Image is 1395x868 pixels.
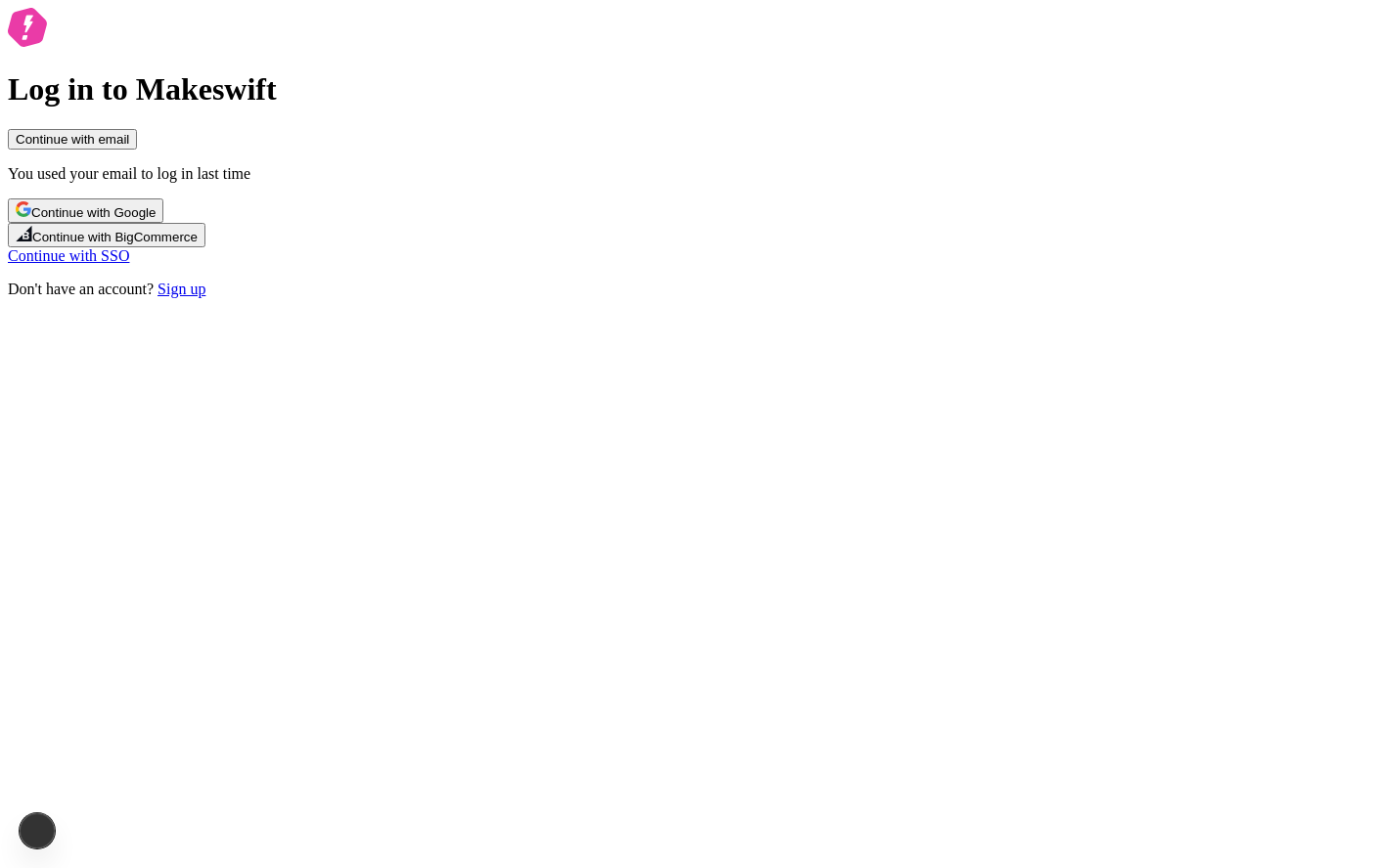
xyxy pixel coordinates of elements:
span: Continue with email [16,132,129,147]
p: You used your email to log in last time [8,165,1387,183]
button: Continue with email [8,129,137,150]
span: Continue with Google [31,205,156,220]
button: Continue with Google [8,198,163,223]
a: Continue with SSO [8,247,129,264]
a: Sign up [157,281,205,297]
button: Continue with BigCommerce [8,223,205,247]
span: Continue with BigCommerce [32,230,198,244]
p: Don't have an account? [8,281,1387,298]
h1: Log in to Makeswift [8,71,1387,108]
